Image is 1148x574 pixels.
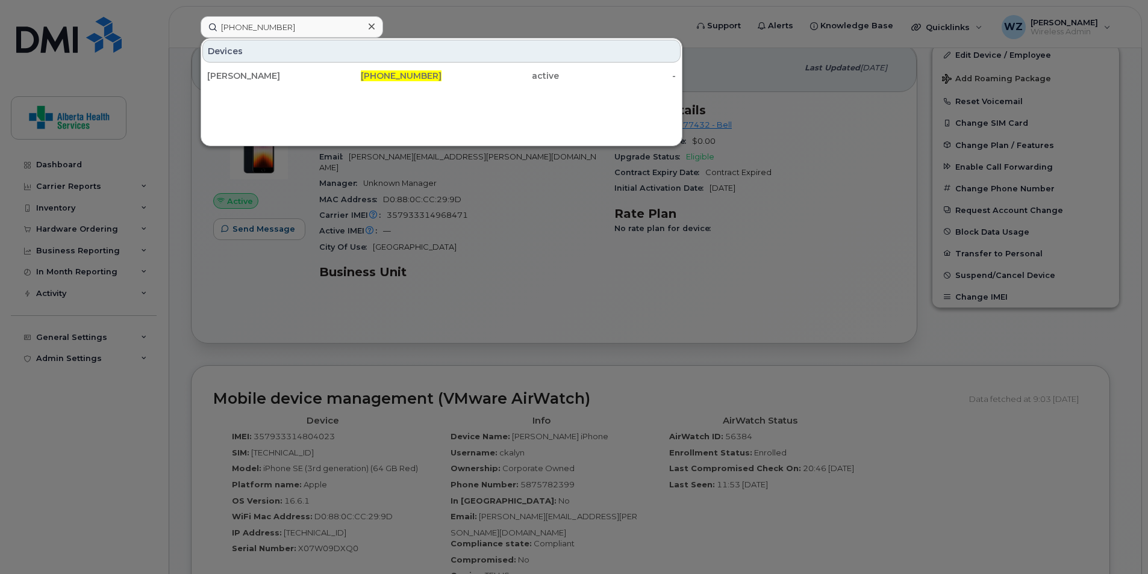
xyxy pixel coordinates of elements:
a: [PERSON_NAME][PHONE_NUMBER]active- [202,65,681,87]
input: Find something... [201,16,383,38]
div: [PERSON_NAME] [207,70,325,82]
span: [PHONE_NUMBER] [361,70,441,81]
div: - [559,70,676,82]
div: Devices [202,40,681,63]
div: active [441,70,559,82]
